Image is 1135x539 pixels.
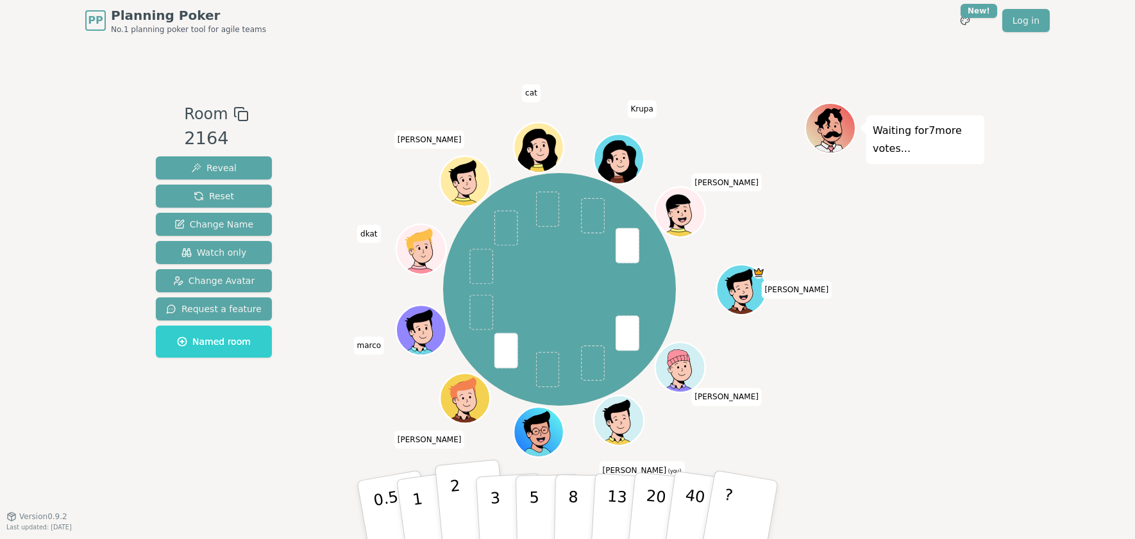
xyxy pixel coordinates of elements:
[961,4,997,18] div: New!
[194,190,234,203] span: Reset
[357,225,380,243] span: Click to change your name
[691,173,762,191] span: Click to change your name
[181,246,247,259] span: Watch only
[166,303,262,315] span: Request a feature
[627,100,656,118] span: Click to change your name
[156,297,272,320] button: Request a feature
[6,524,72,531] span: Last updated: [DATE]
[184,103,228,126] span: Room
[156,156,272,179] button: Reveal
[184,126,248,152] div: 2164
[156,241,272,264] button: Watch only
[85,6,266,35] a: PPPlanning PokerNo.1 planning poker tool for agile teams
[111,24,266,35] span: No.1 planning poker tool for agile teams
[353,336,384,354] span: Click to change your name
[19,511,67,522] span: Version 0.9.2
[753,266,766,279] span: shrutee is the host
[600,461,685,479] span: Click to change your name
[666,469,682,474] span: (you)
[173,274,255,287] span: Change Avatar
[177,335,251,348] span: Named room
[156,185,272,208] button: Reset
[111,6,266,24] span: Planning Poker
[88,13,103,28] span: PP
[191,162,237,174] span: Reveal
[596,397,643,444] button: Click to change your avatar
[394,131,465,149] span: Click to change your name
[156,269,272,292] button: Change Avatar
[394,431,465,449] span: Click to change your name
[1002,9,1050,32] a: Log in
[6,511,67,522] button: Version0.9.2
[174,218,253,231] span: Change Name
[873,122,978,158] p: Waiting for 7 more votes...
[954,9,977,32] button: New!
[691,388,762,406] span: Click to change your name
[156,326,272,358] button: Named room
[522,84,541,102] span: Click to change your name
[761,281,832,299] span: Click to change your name
[156,213,272,236] button: Change Name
